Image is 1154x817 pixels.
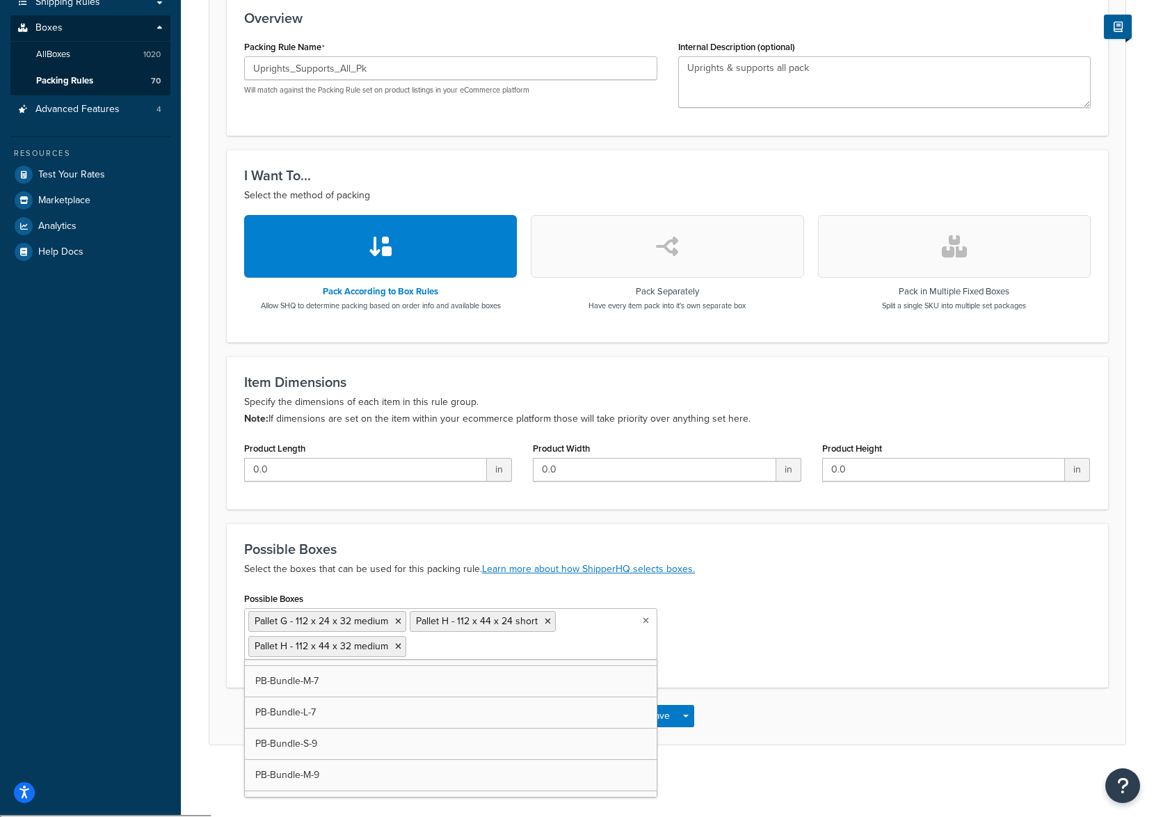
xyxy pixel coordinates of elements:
h3: Pack in Multiple Fixed Boxes [882,287,1026,296]
textarea: Uprights & supports all pack [678,56,1091,108]
button: Show Help Docs [1104,15,1132,39]
h3: Overview [244,10,1091,26]
a: Marketplace [10,188,170,213]
h3: Pack According to Box Rules [261,287,501,296]
a: Boxes [10,15,170,41]
h3: Item Dimensions [244,374,1091,390]
span: in [1065,458,1090,482]
label: Internal Description (optional) [678,42,795,52]
li: Advanced Features [10,97,170,122]
span: 4 [157,104,161,116]
p: Select the method of packing [244,187,1091,204]
a: Help Docs [10,239,170,264]
span: Test Your Rates [38,169,105,181]
li: Boxes [10,15,170,95]
a: Analytics [10,214,170,239]
label: Product Length [244,443,305,454]
span: PB-Bundle-M-7 [255,674,319,688]
label: Product Height [822,443,882,454]
h3: I Want To... [244,168,1091,183]
span: 70 [151,75,161,87]
span: PB-Bundle-M-9 [255,768,319,782]
a: AllBoxes1020 [10,42,170,68]
p: Allow SHQ to determine packing based on order info and available boxes [261,300,501,311]
span: in [487,458,512,482]
span: PB-Bundle-S-9 [255,736,317,751]
span: Boxes [35,22,63,34]
p: Have every item pack into it's own separate box [588,300,746,311]
a: PB-Bundle-M-7 [245,666,657,697]
span: Analytics [38,221,77,232]
span: Marketplace [38,195,90,207]
span: in [776,458,801,482]
b: Note: [244,411,269,426]
label: Packing Rule Name [244,42,325,53]
h3: Pack Separately [588,287,746,296]
span: Packing Rules [36,75,93,87]
h3: Possible Boxes [244,541,1091,557]
label: Product Width [533,443,590,454]
span: Pallet H - 112 x 44 x 32 medium [255,639,388,653]
button: Save [641,705,678,727]
span: Pallet H - 112 x 44 x 24 short [416,614,538,628]
span: Help Docs [38,246,83,258]
a: Packing Rules70 [10,68,170,94]
button: Open Resource Center [1105,768,1140,803]
a: PB-Bundle-S-9 [245,729,657,759]
span: PB-Bundle-L-7 [255,705,316,720]
p: Specify the dimensions of each item in this rule group. If dimensions are set on the item within ... [244,394,1091,427]
label: Possible Boxes [244,594,303,604]
a: Learn more about how ShipperHQ selects boxes. [482,562,695,576]
p: Will match against the Packing Rule set on product listings in your eCommerce platform [244,85,657,95]
li: Packing Rules [10,68,170,94]
span: Pallet G - 112 x 24 x 32 medium [255,614,388,628]
div: Resources [10,148,170,159]
span: 1020 [143,49,161,61]
p: Select the boxes that can be used for this packing rule. [244,561,1091,578]
a: PB-Bundle-M-9 [245,760,657,791]
span: Advanced Features [35,104,120,116]
p: Split a single SKU into multiple set packages [882,300,1026,311]
a: PB-Bundle-L-7 [245,697,657,728]
a: Advanced Features4 [10,97,170,122]
span: All Boxes [36,49,70,61]
a: Test Your Rates [10,162,170,187]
